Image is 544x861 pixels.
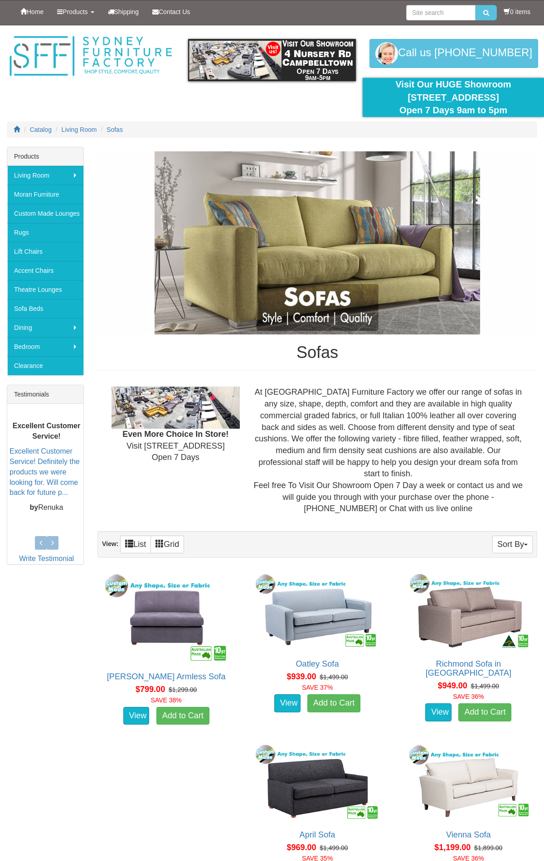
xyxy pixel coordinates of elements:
[159,8,190,15] span: Contact Us
[62,126,97,133] a: Living Room
[320,673,348,681] del: $1,499.00
[7,356,83,375] a: Clearance
[10,447,80,496] a: Excellent Customer Service! Definitely the products we were looking for. Will come back for futur...
[114,8,139,15] span: Shipping
[7,318,83,337] a: Dining
[7,280,83,299] a: Theatre Lounges
[474,844,502,851] del: $1,899.00
[7,204,83,223] a: Custom Made Lounges
[253,572,381,650] img: Oatley Sofa
[97,151,537,334] img: Sofas
[434,843,471,852] span: $1,199.00
[146,0,197,23] a: Contact Us
[287,843,316,852] span: $969.00
[151,697,182,704] font: SAVE 38%
[7,185,83,204] a: Moran Furniture
[13,422,80,440] b: Excellent Customer Service!
[296,659,339,668] a: Oatley Sofa
[405,743,532,821] img: Vienna Sofa
[136,685,165,694] span: $799.00
[19,555,74,562] a: Write Testimonial
[101,0,146,23] a: Shipping
[7,385,83,404] div: Testimonials
[300,830,335,839] a: April Sofa
[30,503,39,511] b: by
[307,694,360,712] a: Add to Cart
[123,707,150,725] a: View
[438,681,467,690] span: $949.00
[10,503,83,513] p: Renuka
[7,337,83,356] a: Bedroom
[120,536,151,553] a: List
[156,707,209,725] a: Add to Cart
[151,536,184,553] a: Grid
[253,743,381,821] img: April Sofa
[122,430,228,439] b: Even More Choice In Store!
[7,299,83,318] a: Sofa Beds
[7,34,175,78] img: Sydney Furniture Factory
[14,0,50,23] a: Home
[492,536,533,553] button: Sort By
[287,672,316,681] span: $939.00
[405,572,532,650] img: Richmond Sofa in Fabric
[169,686,197,693] del: $1,299.00
[446,830,491,839] a: Vienna Sofa
[504,7,530,16] li: 0 items
[107,672,226,681] a: [PERSON_NAME] Armless Sofa
[97,343,537,362] h1: Sofas
[50,0,101,23] a: Products
[274,694,301,712] a: View
[102,572,230,663] img: Cleo Armless Sofa
[107,126,123,133] a: Sofas
[471,682,499,690] del: $1,499.00
[7,147,83,166] div: Products
[247,387,530,515] div: At [GEOGRAPHIC_DATA] Furniture Factory we offer our range of sofas in any size, shape, depth, com...
[112,387,240,428] img: Showroom
[320,844,348,851] del: $1,499.00
[63,8,87,15] span: Products
[188,39,356,81] img: showroom.gif
[27,8,44,15] span: Home
[7,166,83,185] a: Living Room
[30,126,52,133] a: Catalog
[7,242,83,261] a: Lift Chairs
[7,261,83,280] a: Accent Chairs
[105,387,247,464] div: Visit [STREET_ADDRESS] Open 7 Days
[426,659,511,677] a: Richmond Sofa in [GEOGRAPHIC_DATA]
[406,5,476,20] input: Site search
[453,693,484,700] font: SAVE 36%
[7,223,83,242] a: Rugs
[102,540,118,547] strong: View:
[369,78,537,117] div: Visit Our HUGE Showroom [STREET_ADDRESS] Open 7 Days 9am to 5pm
[458,703,511,721] a: Add to Cart
[302,684,333,691] font: SAVE 37%
[425,703,452,721] a: View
